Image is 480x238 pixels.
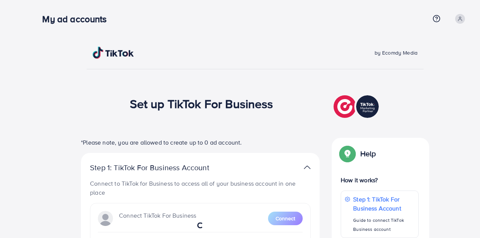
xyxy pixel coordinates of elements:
[90,163,233,172] p: Step 1: TikTok For Business Account
[130,96,273,111] h1: Set up TikTok For Business
[360,149,376,158] p: Help
[341,147,354,160] img: Popup guide
[353,195,414,213] p: Step 1: TikTok For Business Account
[353,216,414,234] p: Guide to connect TikTok Business account
[334,93,381,120] img: TikTok partner
[304,162,311,173] img: TikTok partner
[93,47,134,59] img: TikTok
[375,49,418,56] span: by Ecomdy Media
[42,14,113,24] h3: My ad accounts
[81,138,320,147] p: *Please note, you are allowed to create up to 0 ad account.
[341,175,419,185] p: How it works?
